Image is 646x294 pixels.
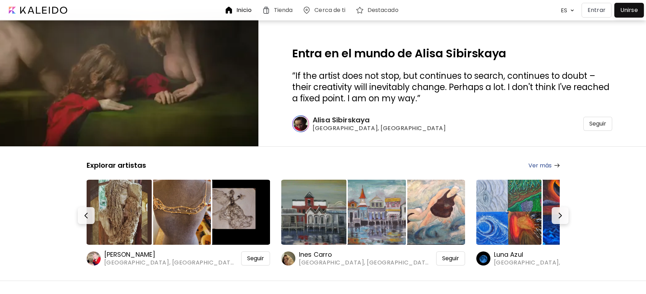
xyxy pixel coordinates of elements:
[556,211,564,220] img: Next-button
[552,207,569,224] button: Next-button
[400,180,465,245] img: https://cdn.kaleido.art/CDN/Artwork/175655/Thumbnail/medium.webp?updated=778514
[302,6,348,14] a: Cerca de ti
[569,7,576,14] img: arrow down
[557,4,569,17] div: ES
[82,211,90,220] img: Prev-button
[205,180,270,245] img: https://cdn.kaleido.art/CDN/Artwork/175612/Thumbnail/medium.webp?updated=778324
[104,250,236,259] h6: [PERSON_NAME]
[554,164,560,167] img: arrow-right
[292,48,612,59] h2: Entra en el mundo de Alisa Sibirskaya
[314,7,345,13] h6: Cerca de ti
[583,117,612,131] div: Seguir
[476,180,541,245] img: https://cdn.kaleido.art/CDN/Artwork/175035/Thumbnail/large.webp?updated=776150
[247,255,264,262] span: Seguir
[299,250,431,259] h6: Ines Carro
[299,259,431,267] span: [GEOGRAPHIC_DATA], [GEOGRAPHIC_DATA]
[87,161,146,170] h5: Explorar artistas
[528,161,560,170] a: Ver más
[582,3,614,18] a: Entrar
[340,180,406,245] img: https://cdn.kaleido.art/CDN/Artwork/175673/Thumbnail/medium.webp?updated=778568
[614,3,644,18] a: Unirse
[274,7,293,13] h6: Tienda
[436,251,465,266] div: Seguir
[146,180,211,245] img: https://cdn.kaleido.art/CDN/Artwork/175610/Thumbnail/medium.webp?updated=778316
[313,115,450,124] h6: Alisa Sibirskaya
[582,3,611,18] button: Entrar
[292,70,609,104] span: If the artist does not stop, but continues to search, continues to doubt – their creativity will ...
[104,259,236,267] span: [GEOGRAPHIC_DATA], [GEOGRAPHIC_DATA]
[313,124,450,132] span: [GEOGRAPHIC_DATA], [GEOGRAPHIC_DATA]
[368,7,399,13] h6: Destacado
[281,180,346,245] img: https://cdn.kaleido.art/CDN/Artwork/175674/Thumbnail/large.webp?updated=778571
[225,6,255,14] a: Inicio
[588,6,606,14] p: Entrar
[87,178,270,267] a: https://cdn.kaleido.art/CDN/Artwork/175577/Thumbnail/large.webp?updated=778158https://cdn.kaleido...
[241,251,270,266] div: Seguir
[442,255,459,262] span: Seguir
[281,178,465,267] a: https://cdn.kaleido.art/CDN/Artwork/175674/Thumbnail/large.webp?updated=778571https://cdn.kaleido...
[494,259,626,267] span: [GEOGRAPHIC_DATA], [GEOGRAPHIC_DATA]
[356,6,401,14] a: Destacado
[78,207,95,224] button: Prev-button
[589,120,606,127] span: Seguir
[262,6,296,14] a: Tienda
[292,115,612,132] a: Alisa Sibirskaya[GEOGRAPHIC_DATA], [GEOGRAPHIC_DATA]Seguir
[494,250,626,259] h6: Luna Azul
[292,70,612,104] h3: ” ”
[237,7,252,13] h6: Inicio
[87,180,152,245] img: https://cdn.kaleido.art/CDN/Artwork/175577/Thumbnail/large.webp?updated=778158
